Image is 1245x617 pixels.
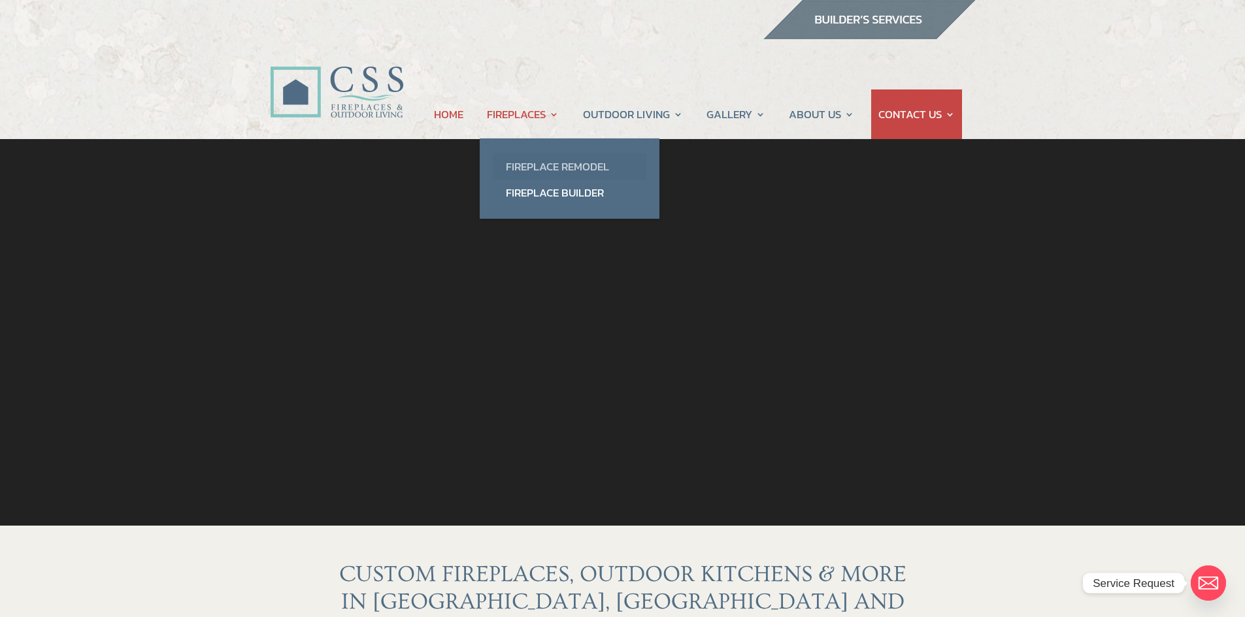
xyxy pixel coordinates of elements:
[878,89,955,139] a: CONTACT US
[270,30,403,125] img: CSS Fireplaces & Outdoor Living (Formerly Construction Solutions & Supply)- Jacksonville Ormond B...
[789,89,854,139] a: ABOUT US
[487,89,559,139] a: FIREPLACES
[493,153,646,180] a: Fireplace Remodel
[1191,565,1226,601] a: Email
[493,180,646,206] a: Fireplace Builder
[763,27,976,44] a: builder services construction supply
[583,89,683,139] a: OUTDOOR LIVING
[706,89,765,139] a: GALLERY
[434,89,463,139] a: HOME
